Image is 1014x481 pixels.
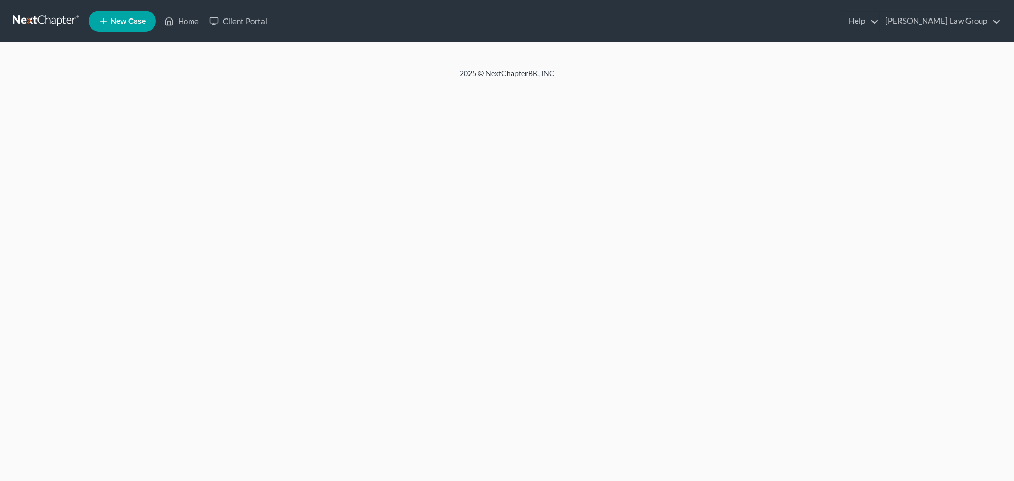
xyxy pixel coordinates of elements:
[206,68,808,87] div: 2025 © NextChapterBK, INC
[89,11,156,32] new-legal-case-button: New Case
[843,12,879,31] a: Help
[204,12,273,31] a: Client Portal
[159,12,204,31] a: Home
[880,12,1001,31] a: [PERSON_NAME] Law Group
